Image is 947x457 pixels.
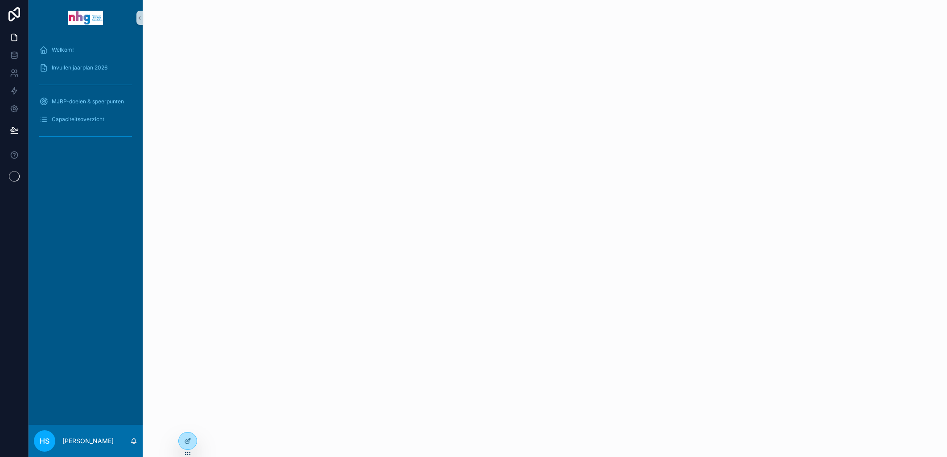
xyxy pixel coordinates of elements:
a: Welkom! [34,42,137,58]
span: HS [40,436,49,446]
img: App logo [68,11,103,25]
div: scrollable content [29,36,143,155]
p: [PERSON_NAME] [62,437,114,445]
a: Capaciteitsoverzicht [34,111,137,127]
span: Invullen jaarplan 2026 [52,64,107,71]
a: Invullen jaarplan 2026 [34,60,137,76]
a: MJBP-doelen & speerpunten [34,94,137,110]
span: MJBP-doelen & speerpunten [52,98,124,105]
span: Welkom! [52,46,74,53]
span: Capaciteitsoverzicht [52,116,104,123]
